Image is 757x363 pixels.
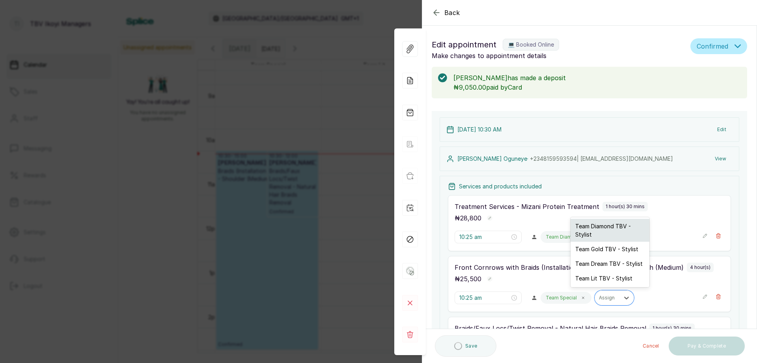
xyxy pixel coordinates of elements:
[459,293,510,302] input: Select time
[432,51,687,60] p: Make changes to appointment details
[606,203,645,210] p: 1 hour(s) 30 mins
[530,155,673,162] span: +234 8159593594 | [EMAIL_ADDRESS][DOMAIN_NAME]
[503,39,559,51] label: 💻 Booked Online
[432,8,460,17] button: Back
[571,242,649,256] div: Team Gold TBV - Stylist
[709,152,733,166] button: View
[460,275,481,283] span: 25,500
[653,325,692,331] p: 1 hour(s) 30 mins
[455,324,646,333] p: Braids/Faux Locs/Twist Removal - Natural Hair Braids Removal
[697,41,728,51] span: Confirmed
[711,122,733,137] button: Edit
[669,337,745,355] button: Pay & Complete
[459,182,542,190] p: Services and products included
[435,335,496,357] button: Save
[455,213,481,223] p: ₦
[459,233,510,241] input: Select time
[455,274,481,284] p: ₦
[690,264,710,271] p: 4 hour(s)
[453,83,741,92] p: ₦9,050.00 paid by Card
[455,202,599,211] p: Treatment Services - Mizani Protein Treatment
[690,38,747,54] button: Confirmed
[455,263,684,272] p: Front Cornrows with Braids (Installation Only) - Shoulder Length (Medium)
[571,219,649,242] div: Team Diamond TBV - Stylist
[444,8,460,17] span: Back
[546,295,577,301] p: Team Special
[546,234,581,240] p: Team Diamond
[457,126,502,134] p: [DATE] 10:30 AM
[571,271,649,286] div: Team Lit TBV - Stylist
[460,214,481,222] span: 28,800
[457,155,673,163] p: [PERSON_NAME] Oguneye ·
[571,256,649,271] div: Team Dream TBV - Stylist
[432,38,496,51] span: Edit appointment
[453,73,741,83] p: [PERSON_NAME] has made a deposit
[636,337,666,355] button: Cancel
